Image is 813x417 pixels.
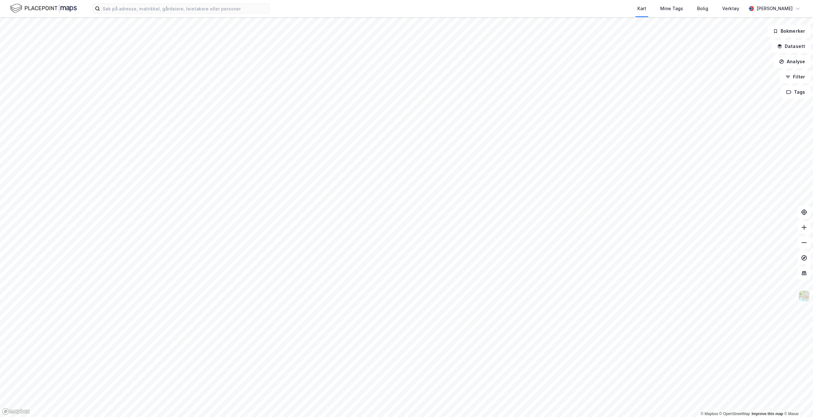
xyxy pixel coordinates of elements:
[722,5,739,12] div: Verktøy
[637,5,646,12] div: Kart
[10,3,77,14] img: logo.f888ab2527a4732fd821a326f86c7f29.svg
[781,387,813,417] iframe: Chat Widget
[660,5,683,12] div: Mine Tags
[697,5,708,12] div: Bolig
[756,5,793,12] div: [PERSON_NAME]
[781,387,813,417] div: Kontrollprogram for chat
[100,4,270,13] input: Søk på adresse, matrikkel, gårdeiere, leietakere eller personer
